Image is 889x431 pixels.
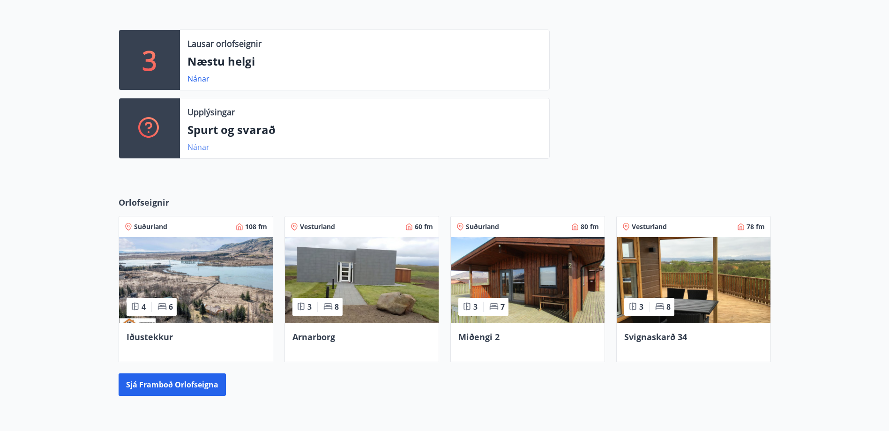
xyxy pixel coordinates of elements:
[581,222,599,231] span: 80 fm
[285,237,439,323] img: Paella dish
[451,237,605,323] img: Paella dish
[307,302,312,312] span: 3
[187,74,209,84] a: Nánar
[747,222,765,231] span: 78 fm
[187,106,235,118] p: Upplýsingar
[127,331,173,342] span: Iðustekkur
[300,222,335,231] span: Vesturland
[501,302,505,312] span: 7
[639,302,643,312] span: 3
[617,237,770,323] img: Paella dish
[335,302,339,312] span: 8
[473,302,478,312] span: 3
[624,331,687,342] span: Svignaskarð 34
[119,196,169,208] span: Orlofseignir
[187,122,542,138] p: Spurt og svarað
[187,53,542,69] p: Næstu helgi
[187,142,209,152] a: Nánar
[142,42,157,78] p: 3
[466,222,499,231] span: Suðurland
[666,302,671,312] span: 8
[119,237,273,323] img: Paella dish
[292,331,335,342] span: Arnarborg
[142,302,146,312] span: 4
[458,331,500,342] span: Miðengi 2
[245,222,267,231] span: 108 fm
[415,222,433,231] span: 60 fm
[632,222,667,231] span: Vesturland
[169,302,173,312] span: 6
[119,373,226,396] button: Sjá framboð orlofseigna
[187,37,261,50] p: Lausar orlofseignir
[134,222,167,231] span: Suðurland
